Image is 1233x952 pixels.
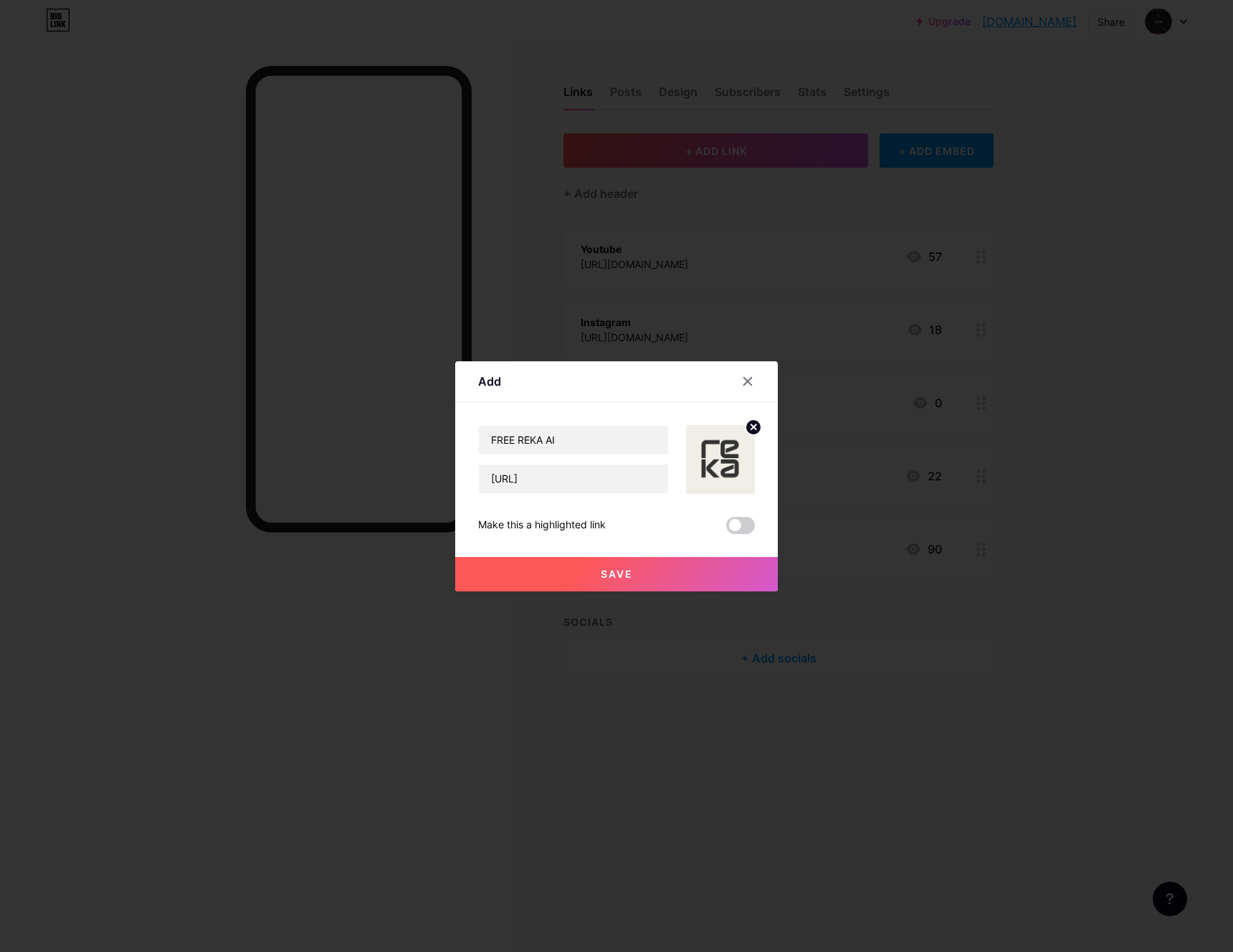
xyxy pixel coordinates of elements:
div: Make this a highlighted link [478,517,606,534]
span: Save [601,568,633,580]
img: link_thumbnail [686,425,755,494]
input: URL [479,465,668,493]
button: Save [455,557,778,591]
input: Title [479,426,668,454]
div: Add [478,373,501,390]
